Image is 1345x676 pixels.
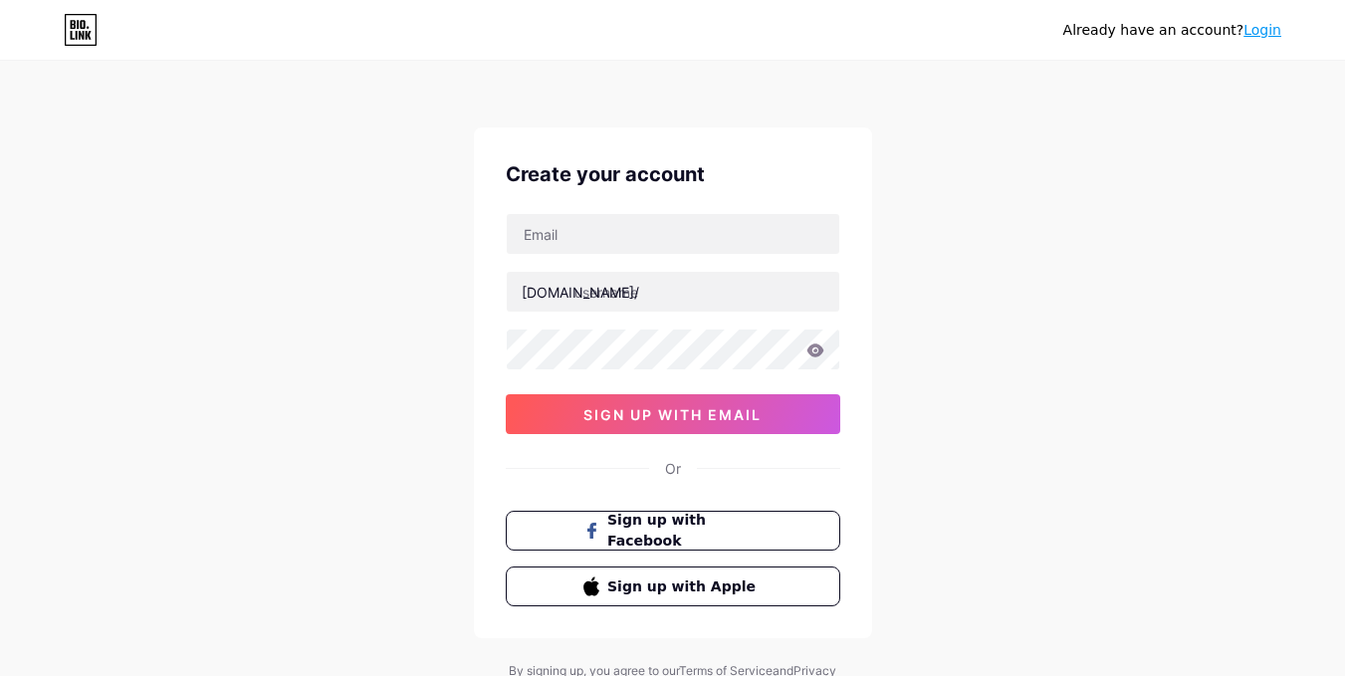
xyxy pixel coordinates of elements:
input: username [507,272,839,312]
div: Already have an account? [1063,20,1281,41]
button: Sign up with Facebook [506,511,840,551]
span: Sign up with Apple [607,576,762,597]
a: Login [1243,22,1281,38]
button: sign up with email [506,394,840,434]
div: Create your account [506,159,840,189]
span: Sign up with Facebook [607,510,762,552]
span: sign up with email [583,406,762,423]
div: Or [665,458,681,479]
div: [DOMAIN_NAME]/ [522,282,639,303]
button: Sign up with Apple [506,566,840,606]
input: Email [507,214,839,254]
